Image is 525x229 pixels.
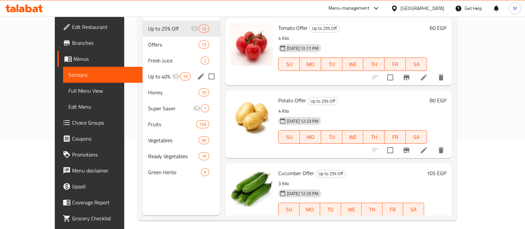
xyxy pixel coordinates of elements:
span: Cucumber Offer [278,168,314,178]
span: TU [324,59,340,69]
span: 15 [180,73,190,80]
span: Select to update [383,143,397,157]
span: FR [387,132,403,142]
div: Fruits133 [143,116,220,132]
div: Vegetables [148,136,199,144]
div: Up to 25% Off [315,170,346,178]
button: TH [363,130,385,144]
a: Edit Menu [63,99,142,115]
div: Menu-management [328,4,369,12]
span: 19 [199,153,209,160]
span: Up to 25% Off [148,25,191,33]
span: 133 [197,121,209,128]
div: items [201,104,209,112]
button: SU [278,57,300,71]
button: FR [385,57,406,71]
div: items [201,168,209,176]
a: Coupons [57,131,142,147]
svg: Inactive section [193,104,201,112]
span: SA [408,132,424,142]
span: Honey [148,88,199,96]
button: FR [383,203,403,216]
button: SA [403,203,424,216]
span: [DATE] 12:11 PM [284,45,321,52]
h6: 80 EGP [430,96,446,105]
button: delete [433,142,449,158]
span: Potato Offer [278,95,306,105]
button: MO [300,57,321,71]
span: TH [366,132,382,142]
div: Vegetables56 [143,132,220,148]
span: Offers [148,41,199,49]
div: Green Herbs [148,168,201,176]
div: Fresh Juice2 [143,53,220,68]
img: Potato Offer [230,96,273,138]
span: Fruits [148,120,196,128]
a: Edit menu item [420,146,428,154]
span: TH [366,59,382,69]
button: WE [342,57,364,71]
img: Tomato Offer [230,23,273,66]
a: Choice Groups [57,115,142,131]
span: [DATE] 12:23 PM [284,118,321,124]
div: Honey10 [143,84,220,100]
span: 13 [199,26,209,32]
svg: Inactive section [191,25,199,33]
span: FR [385,205,401,214]
span: 10 [199,89,209,96]
button: TH [363,57,385,71]
span: [DATE] 12:25 PM [284,190,321,197]
span: Menus [73,55,137,63]
span: MO [302,205,318,214]
span: MO [303,132,318,142]
div: Up to 25% Off13 [143,21,220,37]
span: TU [323,205,338,214]
span: Branches [72,39,137,47]
div: Up to 40% OFF15edit [143,68,220,84]
span: Upsell [72,182,137,190]
span: 56 [199,137,209,144]
h6: 105 EGP [427,169,446,178]
button: WE [342,130,364,144]
span: Coupons [72,135,137,143]
span: SU [281,205,297,214]
span: Super Saver [148,104,193,112]
p: 3 Kilo [278,179,424,188]
img: Cucumber Offer [230,169,273,211]
div: Up to 25% Off [309,25,340,33]
span: Menu disclaimer [72,167,137,174]
span: 2 [201,57,209,64]
div: items [199,152,209,160]
button: Branch-specific-item [398,69,414,85]
button: SU [278,130,300,144]
h6: 60 EGP [430,23,446,33]
div: Up to 40% OFF [148,72,172,80]
span: Full Menu View [68,87,137,95]
button: SA [406,130,427,144]
span: Ready Vegetables [148,152,199,160]
span: TU [324,132,340,142]
span: SU [281,59,297,69]
button: Branch-specific-item [398,142,414,158]
div: items [199,25,209,33]
span: SA [406,205,421,214]
a: Edit Restaurant [57,19,142,35]
span: Coverage Report [72,198,137,206]
span: 13 [199,42,209,48]
nav: Menu sections [143,18,220,183]
span: WE [344,205,359,214]
span: MO [303,59,318,69]
a: Sections [63,67,142,83]
button: MO [300,203,320,216]
span: SA [408,59,424,69]
a: Full Menu View [63,83,142,99]
span: Up to 25% Off [308,97,338,105]
span: Fresh Juice [148,57,201,64]
div: items [180,72,191,80]
a: Menus [57,51,142,67]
